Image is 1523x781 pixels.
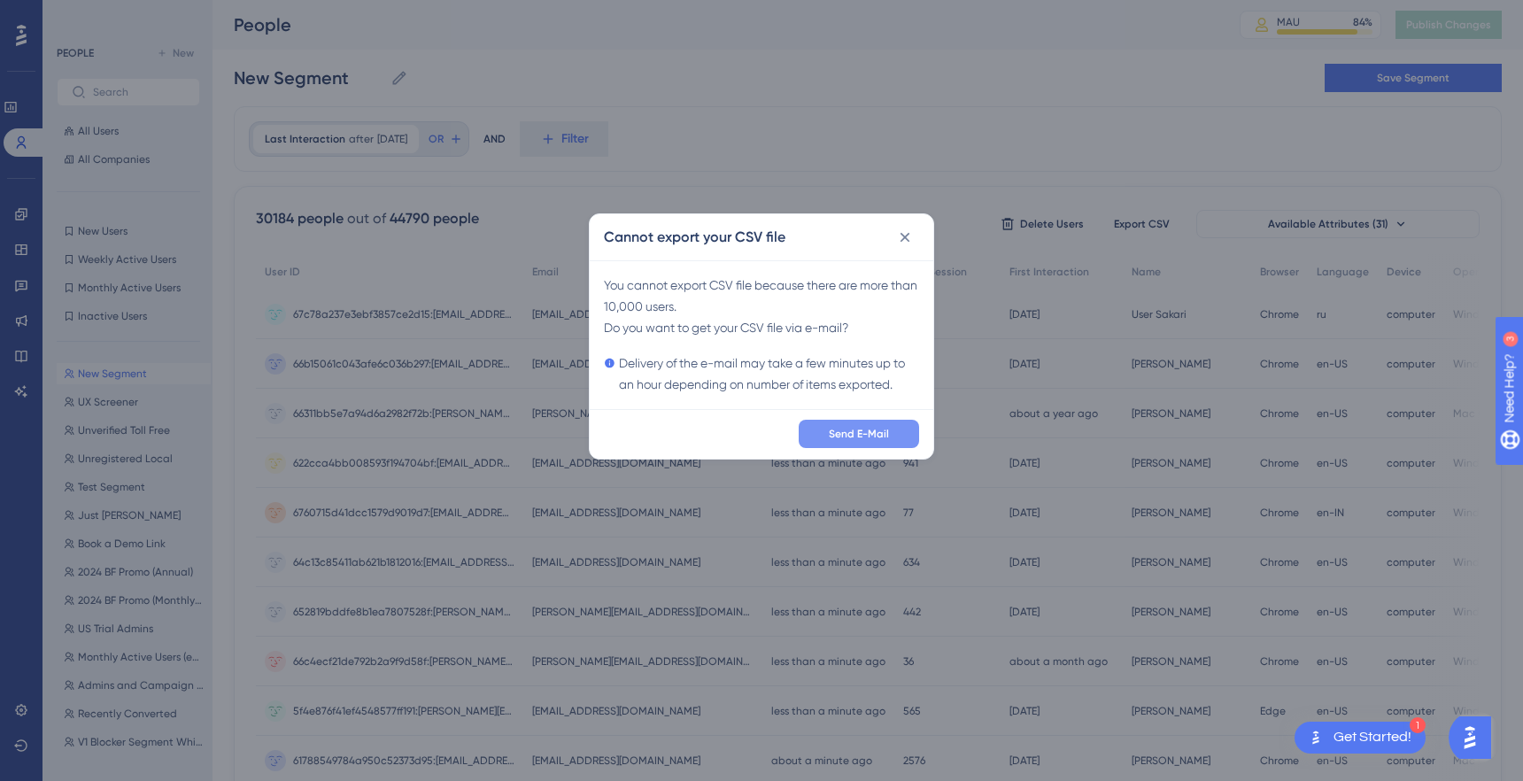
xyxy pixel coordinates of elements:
span: Need Help? [42,4,111,26]
div: 3 [123,9,128,23]
div: You cannot export CSV file because there are more than 10,000 users . Do you want to get your CSV... [604,275,919,395]
iframe: UserGuiding AI Assistant Launcher [1449,711,1502,764]
img: launcher-image-alternative-text [1305,727,1326,748]
div: Get Started! [1334,728,1411,747]
div: Open Get Started! checklist, remaining modules: 1 [1295,722,1426,754]
h2: Cannot export your CSV file [604,227,785,248]
div: 1 [1410,717,1426,733]
span: Send E-Mail [829,427,889,441]
div: Delivery of the e-mail may take a few minutes up to an hour depending on number of items exported. [604,352,919,395]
